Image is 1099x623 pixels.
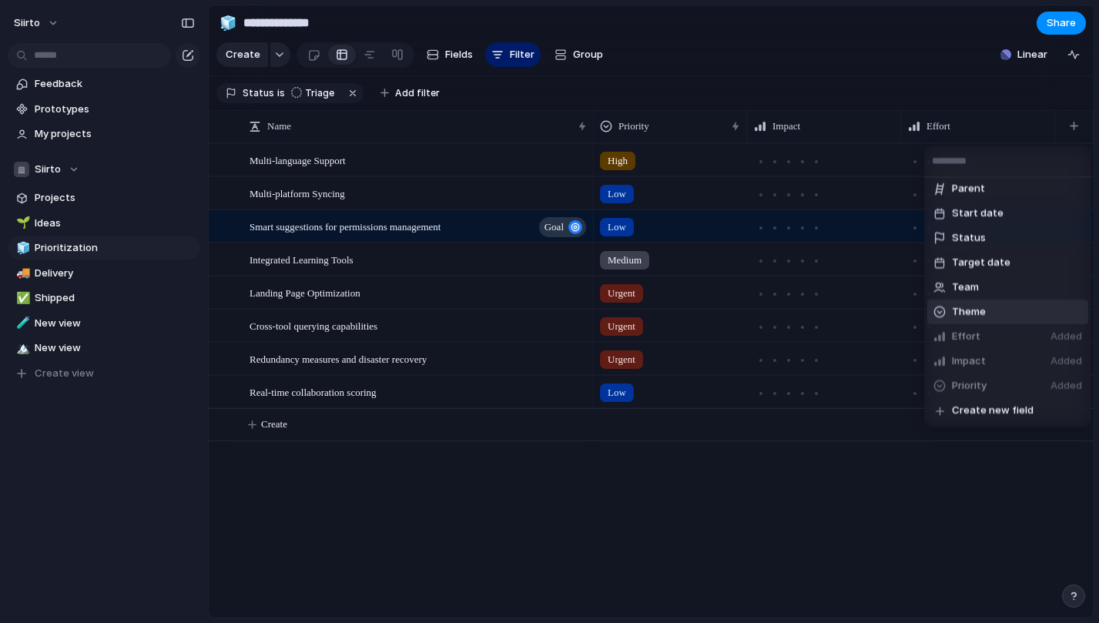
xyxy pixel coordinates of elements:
span: Create new field [952,404,1034,419]
span: Impact [952,354,986,370]
span: Target date [952,256,1010,271]
span: Added [1050,354,1082,370]
span: Start date [952,206,1004,222]
span: Parent [952,182,985,197]
span: Team [952,280,979,296]
span: Effort [952,330,980,345]
span: Added [1050,330,1082,345]
span: Priority [952,379,987,394]
span: Status [952,231,986,246]
span: Added [1050,379,1082,394]
span: Theme [952,305,986,320]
